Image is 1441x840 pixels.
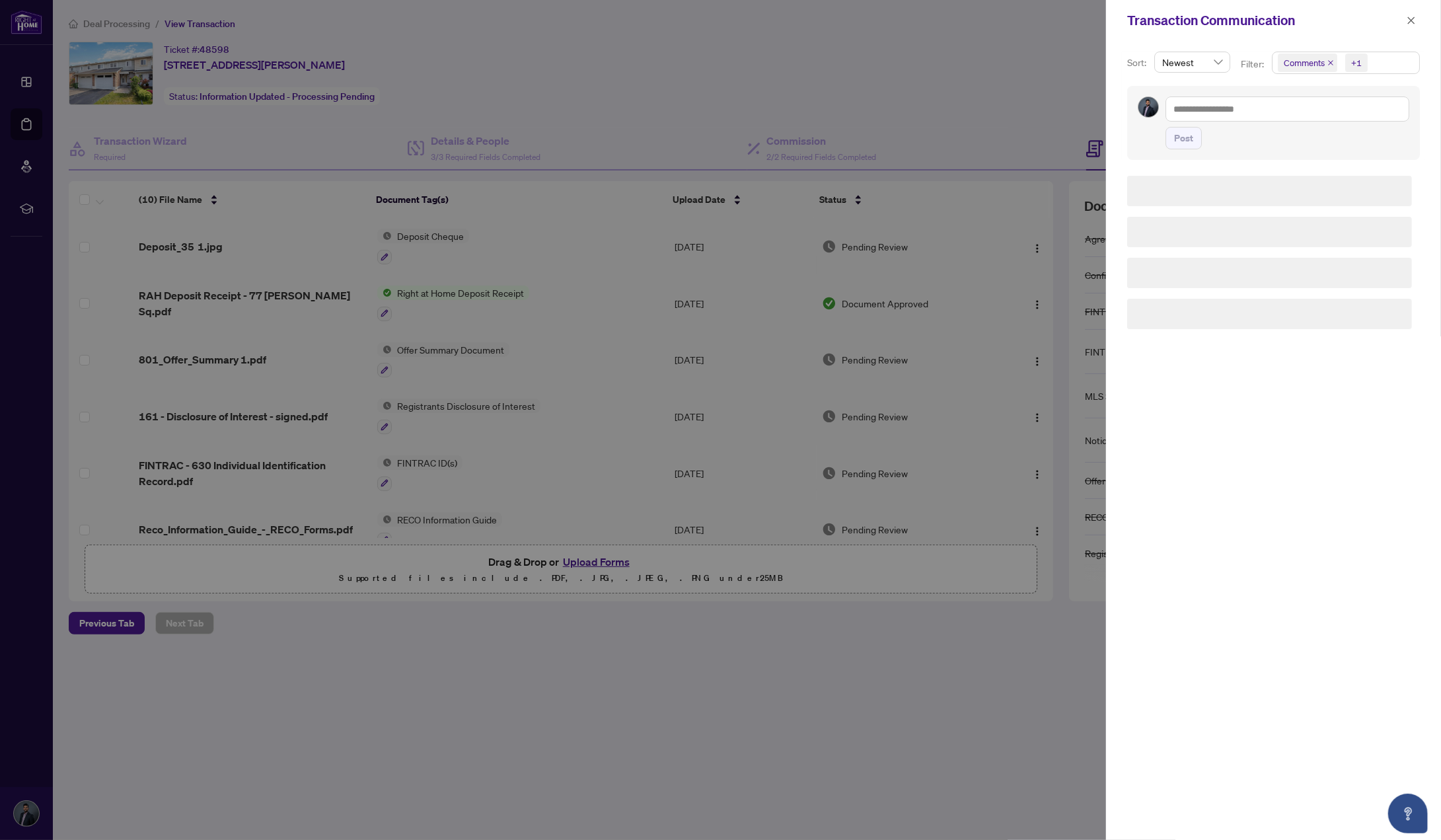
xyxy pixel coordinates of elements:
[1127,56,1149,70] p: Sort:
[1241,57,1266,71] p: Filter:
[1162,52,1222,72] span: Newest
[1407,16,1416,25] span: close
[1278,54,1337,72] span: Comments
[1284,56,1325,69] span: Comments
[1388,794,1428,833] button: Open asap
[1165,127,1202,149] button: Post
[1127,11,1403,30] div: Transaction Communication
[1138,97,1158,117] img: Profile Icon
[1327,59,1334,66] span: close
[1351,56,1362,69] div: +1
